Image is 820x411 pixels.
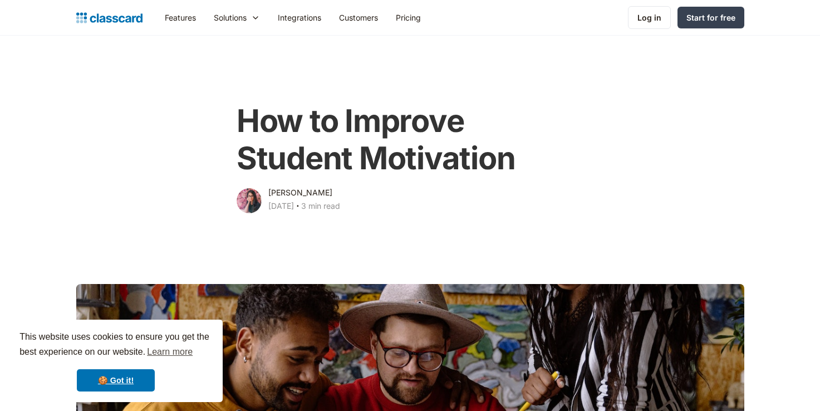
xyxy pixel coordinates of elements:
a: Customers [330,5,387,30]
a: home [76,10,143,26]
div: Solutions [205,5,269,30]
span: This website uses cookies to ensure you get the best experience on our website. [19,330,212,360]
a: Integrations [269,5,330,30]
div: ‧ [294,199,301,215]
div: Solutions [214,12,247,23]
div: [DATE] [268,199,294,213]
div: cookieconsent [9,320,223,402]
div: Log in [637,12,661,23]
h1: How to Improve Student Motivation [237,102,583,177]
a: Log in [628,6,671,29]
div: [PERSON_NAME] [268,186,332,199]
div: Start for free [686,12,735,23]
a: dismiss cookie message [77,369,155,392]
a: Features [156,5,205,30]
a: Start for free [677,7,744,28]
div: 3 min read [301,199,340,213]
a: learn more about cookies [145,344,194,360]
a: Pricing [387,5,430,30]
